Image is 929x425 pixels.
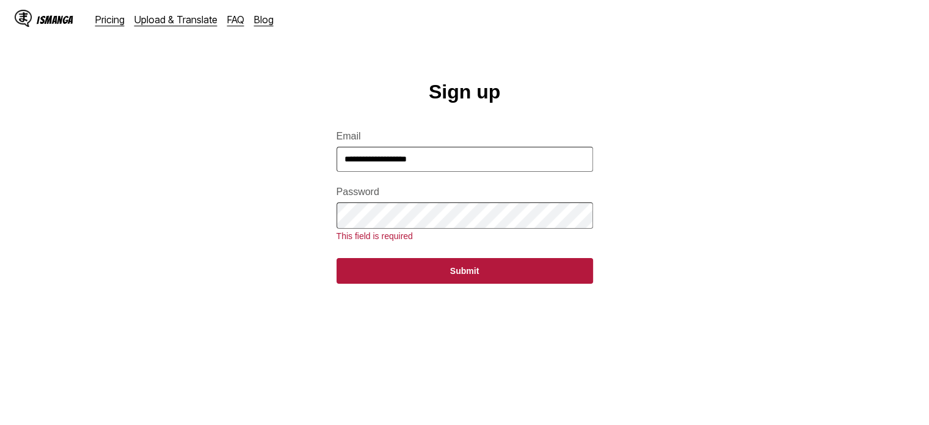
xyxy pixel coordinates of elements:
[429,81,500,103] h1: Sign up
[337,231,593,241] div: This field is required
[337,258,593,284] button: Submit
[254,13,274,26] a: Blog
[15,10,32,27] img: IsManga Logo
[337,187,593,198] label: Password
[134,13,217,26] a: Upload & Translate
[37,14,73,26] div: IsManga
[337,131,593,142] label: Email
[227,13,244,26] a: FAQ
[15,10,95,29] a: IsManga LogoIsManga
[95,13,125,26] a: Pricing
